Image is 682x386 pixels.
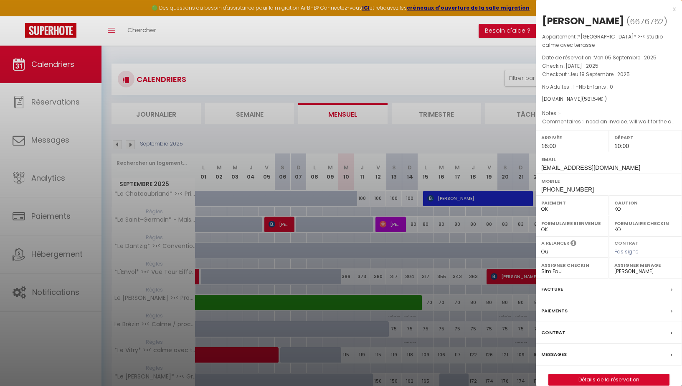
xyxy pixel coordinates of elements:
label: A relancer [541,240,569,247]
label: Caution [614,199,677,207]
span: - [559,110,562,117]
span: ( ) [626,15,667,27]
p: Checkout : [542,70,676,79]
span: 10:00 [614,143,629,149]
span: [PHONE_NUMBER] [541,186,594,193]
span: Nb Adultes : 1 - [542,83,613,90]
span: Pas signé [614,248,639,255]
p: Checkin : [542,62,676,70]
label: Départ [614,133,677,142]
label: Email [541,155,677,164]
p: Date de réservation : [542,54,676,62]
span: ( € ) [582,95,607,102]
div: [DOMAIN_NAME] [542,95,676,103]
span: 6676762 [630,16,664,27]
span: Jeu 18 Septembre . 2025 [569,71,630,78]
label: Mobile [541,177,677,185]
p: Notes : [542,109,676,118]
span: *[GEOGRAPHIC_DATA]* >•< studio calme avec terrasse [542,33,663,49]
span: [EMAIL_ADDRESS][DOMAIN_NAME] [541,164,640,171]
label: Paiements [541,307,568,315]
label: Facture [541,285,563,294]
label: Assigner Menage [614,261,677,269]
span: 16:00 [541,143,556,149]
label: Contrat [614,240,639,245]
label: Contrat [541,328,565,337]
span: Nb Enfants : 0 [579,83,613,90]
label: Formulaire Bienvenue [541,219,603,228]
div: x [536,4,676,14]
span: 581.54 [584,95,599,102]
p: Appartement : [542,33,676,49]
label: Assigner Checkin [541,261,603,269]
a: Détails de la réservation [549,374,669,385]
div: [PERSON_NAME] [542,14,624,28]
button: Détails de la réservation [548,374,669,386]
i: Sélectionner OUI si vous souhaiter envoyer les séquences de messages post-checkout [570,240,576,249]
label: Paiement [541,199,603,207]
label: Formulaire Checkin [614,219,677,228]
label: Arrivée [541,133,603,142]
p: Commentaires : [542,118,676,126]
span: Ven 05 Septembre . 2025 [594,54,657,61]
span: [DATE] . 2025 [565,62,598,69]
label: Messages [541,350,567,359]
